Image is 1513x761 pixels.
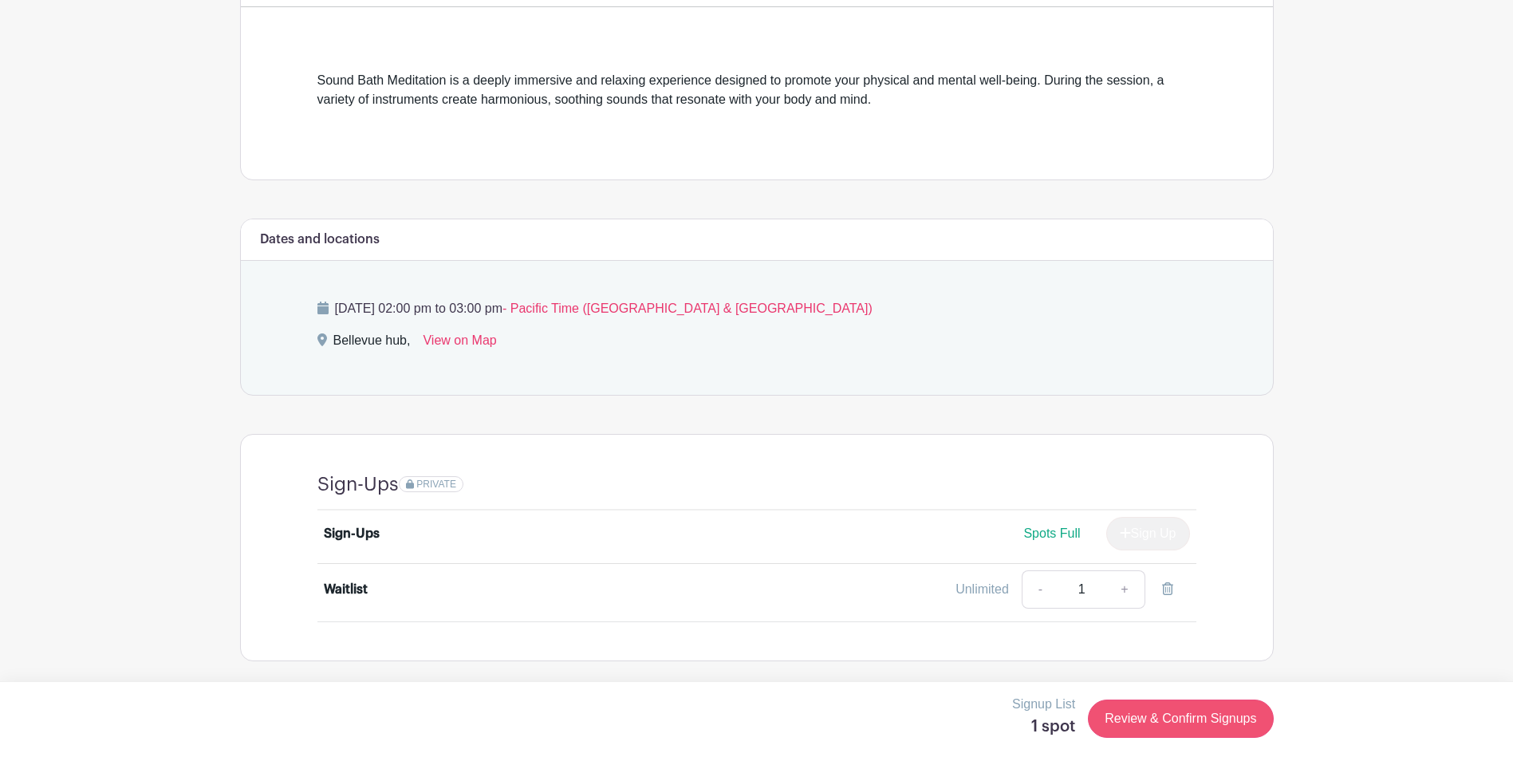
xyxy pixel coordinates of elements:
[324,524,380,543] div: Sign-Ups
[1012,695,1075,714] p: Signup List
[317,473,399,496] h4: Sign-Ups
[1105,570,1145,609] a: +
[502,302,873,315] span: - Pacific Time ([GEOGRAPHIC_DATA] & [GEOGRAPHIC_DATA])
[423,331,496,357] a: View on Map
[324,580,368,599] div: Waitlist
[1012,717,1075,736] h5: 1 spot
[317,71,1196,128] div: Sound Bath Meditation is a deeply immersive and relaxing experience designed to promote your phys...
[416,479,456,490] span: PRIVATE
[955,580,1009,599] div: Unlimited
[260,232,380,247] h6: Dates and locations
[1023,526,1080,540] span: Spots Full
[333,331,411,357] div: Bellevue hub,
[1088,700,1273,738] a: Review & Confirm Signups
[317,299,1196,318] p: [DATE] 02:00 pm to 03:00 pm
[1022,570,1058,609] a: -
